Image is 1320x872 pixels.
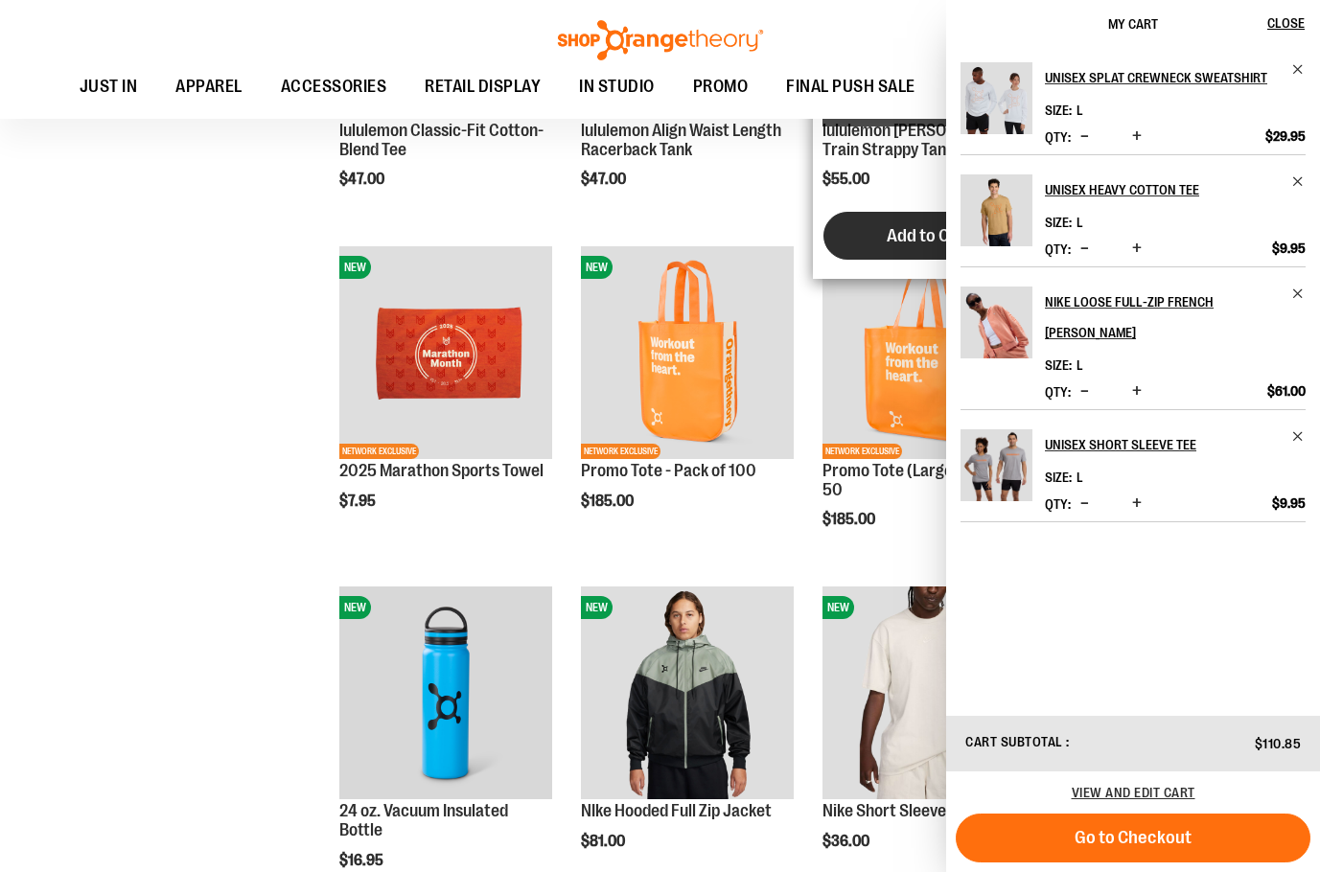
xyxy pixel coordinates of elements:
[339,596,371,619] span: NEW
[1045,496,1071,512] label: Qty
[693,65,749,108] span: PROMO
[1045,429,1280,460] h2: Unisex Short Sleeve Tee
[339,586,552,799] img: 24 oz. Vacuum Insulated Bottle
[339,586,552,802] a: 24 oz. Vacuum Insulated BottleNEW
[1045,215,1072,230] dt: Size
[1291,62,1306,77] a: Remove item
[1045,62,1280,93] h2: Unisex Splat Crewneck Sweatshirt
[339,461,544,480] a: 2025 Marathon Sports Towel
[80,65,138,108] span: JUST IN
[822,596,854,619] span: NEW
[1077,103,1083,118] span: L
[1045,129,1071,145] label: Qty
[1127,240,1146,259] button: Increase product quantity
[1045,62,1306,93] a: Unisex Splat Crewneck Sweatshirt
[961,174,1032,246] img: Unisex Heavy Cotton Tee
[822,586,1035,802] a: Nike Short Sleeve TeeNEW
[581,246,794,462] a: Promo Tote - Pack of 100NEWNETWORK EXCLUSIVE
[581,444,660,459] span: NETWORK EXCLUSIVE
[581,596,613,619] span: NEW
[823,212,1034,260] button: Add to Cart
[581,833,628,850] span: $81.00
[339,256,371,279] span: NEW
[822,171,872,188] span: $55.00
[339,121,544,159] a: lululemon Classic-Fit Cotton-Blend Tee
[813,237,1045,578] div: product
[887,225,971,246] span: Add to Cart
[1267,15,1305,31] span: Close
[1077,357,1083,373] span: L
[1076,382,1094,402] button: Decrease product quantity
[339,444,419,459] span: NETWORK EXCLUSIVE
[581,586,794,799] img: NIke Hooded Full Zip Jacket
[961,174,1032,259] a: Unisex Heavy Cotton Tee
[175,65,243,108] span: APPAREL
[1127,382,1146,402] button: Increase product quantity
[1045,384,1071,400] label: Qty
[786,65,915,108] span: FINAL PUSH SALE
[339,246,552,459] img: 2025 Marathon Sports Towel
[281,65,387,108] span: ACCESSORIES
[581,461,756,480] a: Promo Tote - Pack of 100
[1045,357,1072,373] dt: Size
[1045,287,1280,348] h2: Nike Loose Full-Zip French [PERSON_NAME]
[339,852,386,869] span: $16.95
[1075,827,1192,848] span: Go to Checkout
[581,493,637,510] span: $185.00
[581,246,794,459] img: Promo Tote - Pack of 100
[1076,494,1094,514] button: Decrease product quantity
[1072,785,1195,800] span: View and edit cart
[1108,16,1158,32] span: My Cart
[961,62,1306,154] li: Product
[555,20,766,60] img: Shop Orangetheory
[1045,287,1306,348] a: Nike Loose Full-Zip French [PERSON_NAME]
[961,62,1032,147] a: Unisex Splat Crewneck Sweatshirt
[1291,287,1306,301] a: Remove item
[822,246,1035,462] a: Promo Tote (Large) - Pack of 50NEWNETWORK EXCLUSIVE
[339,493,379,510] span: $7.95
[961,62,1032,134] img: Unisex Splat Crewneck Sweatshirt
[822,461,1022,499] a: Promo Tote (Large) - Pack of 50
[581,801,772,820] a: NIke Hooded Full Zip Jacket
[822,586,1035,799] img: Nike Short Sleeve Tee
[581,586,794,802] a: NIke Hooded Full Zip JacketNEW
[961,287,1032,371] a: Nike Loose Full-Zip French Terry Hoodie
[1045,470,1072,485] dt: Size
[581,171,629,188] span: $47.00
[822,246,1035,459] img: Promo Tote (Large) - Pack of 50
[1045,174,1280,205] h2: Unisex Heavy Cotton Tee
[1127,494,1146,514] button: Increase product quantity
[571,237,803,559] div: product
[1127,127,1146,147] button: Increase product quantity
[1291,174,1306,189] a: Remove item
[822,121,1007,159] a: lululemon [PERSON_NAME] Train Strappy Tank
[1255,736,1302,751] span: $110.85
[1077,470,1083,485] span: L
[330,237,562,559] div: product
[822,444,902,459] span: NETWORK EXCLUSIVE
[965,734,1063,749] span: Cart Subtotal
[1045,103,1072,118] dt: Size
[961,287,1032,358] img: Nike Loose Full-Zip French Terry Hoodie
[1045,429,1306,460] a: Unisex Short Sleeve Tee
[961,409,1306,522] li: Product
[1265,127,1306,145] span: $29.95
[1076,240,1094,259] button: Decrease product quantity
[339,246,552,462] a: 2025 Marathon Sports TowelNEWNETWORK EXCLUSIVE
[822,801,974,820] a: Nike Short Sleeve Tee
[1076,127,1094,147] button: Decrease product quantity
[1077,215,1083,230] span: L
[1267,382,1306,400] span: $61.00
[1291,429,1306,444] a: Remove item
[339,801,508,839] a: 24 oz. Vacuum Insulated Bottle
[961,266,1306,409] li: Product
[961,429,1032,514] a: Unisex Short Sleeve Tee
[956,814,1310,862] button: Go to Checkout
[1045,241,1071,257] label: Qty
[579,65,655,108] span: IN STUDIO
[822,833,872,850] span: $36.00
[961,429,1032,501] img: Unisex Short Sleeve Tee
[339,171,387,188] span: $47.00
[961,154,1306,266] li: Product
[822,511,878,528] span: $185.00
